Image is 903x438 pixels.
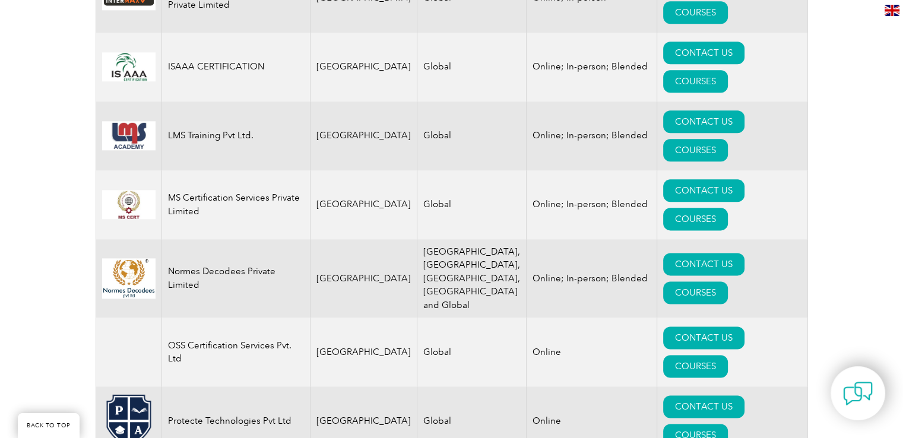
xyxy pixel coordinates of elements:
img: en [885,5,899,16]
td: Online [526,318,657,386]
td: [GEOGRAPHIC_DATA], [GEOGRAPHIC_DATA], [GEOGRAPHIC_DATA], [GEOGRAPHIC_DATA] and Global [417,239,526,318]
img: 147344d8-016b-f011-b4cb-00224891b167-logo.jpg [102,52,156,81]
a: CONTACT US [663,395,744,418]
img: e7b63985-9dc1-ec11-983f-002248d3b10e-logo.png [102,258,156,299]
td: [GEOGRAPHIC_DATA] [310,239,417,318]
a: BACK TO TOP [18,413,80,438]
td: Online; In-person; Blended [526,101,657,170]
td: Global [417,101,526,170]
td: LMS Training Pvt Ltd. [161,101,310,170]
td: [GEOGRAPHIC_DATA] [310,318,417,386]
td: Online; In-person; Blended [526,33,657,101]
td: ISAAA CERTIFICATION [161,33,310,101]
a: COURSES [663,281,728,304]
td: OSS Certification Services Pvt. Ltd [161,318,310,386]
a: CONTACT US [663,42,744,64]
td: Online; In-person; Blended [526,239,657,318]
a: COURSES [663,1,728,24]
td: [GEOGRAPHIC_DATA] [310,33,417,101]
td: MS Certification Services Private Limited [161,170,310,239]
a: CONTACT US [663,253,744,275]
a: CONTACT US [663,326,744,349]
td: Global [417,318,526,386]
img: contact-chat.png [843,379,873,408]
a: COURSES [663,208,728,230]
td: Online; In-person; Blended [526,170,657,239]
td: Global [417,33,526,101]
td: [GEOGRAPHIC_DATA] [310,101,417,170]
a: COURSES [663,139,728,161]
img: 92573bc8-4c6f-eb11-a812-002248153038-logo.jpg [102,121,156,150]
a: COURSES [663,70,728,93]
td: Normes Decodees Private Limited [161,239,310,318]
td: Global [417,170,526,239]
a: CONTACT US [663,110,744,133]
a: COURSES [663,355,728,377]
td: [GEOGRAPHIC_DATA] [310,170,417,239]
img: 9fd1c908-7ae1-ec11-bb3e-002248d3b10e-logo.jpg [102,190,156,219]
a: CONTACT US [663,179,744,202]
